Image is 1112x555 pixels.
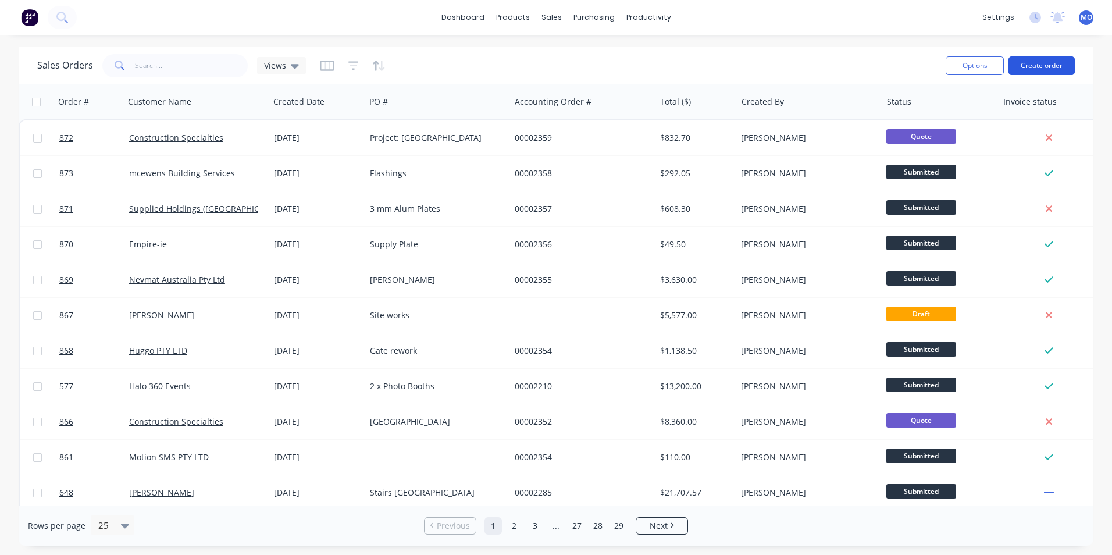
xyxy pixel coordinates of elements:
[741,451,870,463] div: [PERSON_NAME]
[59,475,129,510] a: 648
[515,345,644,357] div: 00002354
[58,96,89,108] div: Order #
[660,380,728,392] div: $13,200.00
[425,520,476,532] a: Previous page
[741,239,870,250] div: [PERSON_NAME]
[370,345,499,357] div: Gate rework
[660,96,691,108] div: Total ($)
[59,298,129,333] a: 867
[515,416,644,428] div: 00002352
[660,168,728,179] div: $292.05
[129,345,187,356] a: Huggo PTY LTD
[741,132,870,144] div: [PERSON_NAME]
[886,307,956,321] span: Draft
[515,239,644,250] div: 00002356
[660,309,728,321] div: $5,577.00
[660,132,728,144] div: $832.70
[274,203,361,215] div: [DATE]
[660,345,728,357] div: $1,138.50
[660,203,728,215] div: $608.30
[37,60,93,71] h1: Sales Orders
[274,345,361,357] div: [DATE]
[274,132,361,144] div: [DATE]
[370,416,499,428] div: [GEOGRAPHIC_DATA]
[21,9,38,26] img: Factory
[129,132,223,143] a: Construction Specialties
[59,120,129,155] a: 872
[515,132,644,144] div: 00002359
[484,517,502,535] a: Page 1 is your current page
[59,274,73,286] span: 869
[660,451,728,463] div: $110.00
[1008,56,1075,75] button: Create order
[886,129,956,144] span: Quote
[370,203,499,215] div: 3 mm Alum Plates
[741,203,870,215] div: [PERSON_NAME]
[59,451,73,463] span: 861
[741,345,870,357] div: [PERSON_NAME]
[1081,12,1092,23] span: MO
[129,274,225,285] a: Nevmat Australia Pty Ltd
[526,517,544,535] a: Page 3
[568,9,621,26] div: purchasing
[264,59,286,72] span: Views
[589,517,607,535] a: Page 28
[59,203,73,215] span: 871
[742,96,784,108] div: Created By
[886,484,956,499] span: Submitted
[650,520,668,532] span: Next
[886,271,956,286] span: Submitted
[59,156,129,191] a: 873
[59,380,73,392] span: 577
[370,380,499,392] div: 2 x Photo Booths
[515,487,644,499] div: 00002285
[274,274,361,286] div: [DATE]
[515,274,644,286] div: 00002355
[129,451,209,462] a: Motion SMS PTY LTD
[660,274,728,286] div: $3,630.00
[437,520,470,532] span: Previous
[886,165,956,179] span: Submitted
[274,239,361,250] div: [DATE]
[370,487,499,499] div: Stairs [GEOGRAPHIC_DATA]
[505,517,523,535] a: Page 2
[660,416,728,428] div: $8,360.00
[976,9,1020,26] div: settings
[59,369,129,404] a: 577
[660,239,728,250] div: $49.50
[419,517,693,535] ul: Pagination
[129,239,167,250] a: Empire-ie
[59,132,73,144] span: 872
[59,239,73,250] span: 870
[547,517,565,535] a: Jump forward
[59,345,73,357] span: 868
[370,168,499,179] div: Flashings
[59,333,129,368] a: 868
[274,451,361,463] div: [DATE]
[370,239,499,250] div: Supply Plate
[129,380,191,392] a: Halo 360 Events
[536,9,568,26] div: sales
[660,487,728,499] div: $21,707.57
[59,227,129,262] a: 870
[741,274,870,286] div: [PERSON_NAME]
[636,520,687,532] a: Next page
[886,449,956,463] span: Submitted
[370,274,499,286] div: [PERSON_NAME]
[515,168,644,179] div: 00002358
[1003,96,1057,108] div: Invoice status
[887,96,911,108] div: Status
[135,54,248,77] input: Search...
[568,517,586,535] a: Page 27
[741,309,870,321] div: [PERSON_NAME]
[515,203,644,215] div: 00002357
[436,9,490,26] a: dashboard
[741,487,870,499] div: [PERSON_NAME]
[515,451,644,463] div: 00002354
[369,96,388,108] div: PO #
[621,9,677,26] div: productivity
[129,487,194,498] a: [PERSON_NAME]
[370,132,499,144] div: Project: [GEOGRAPHIC_DATA]
[59,440,129,475] a: 861
[129,309,194,321] a: [PERSON_NAME]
